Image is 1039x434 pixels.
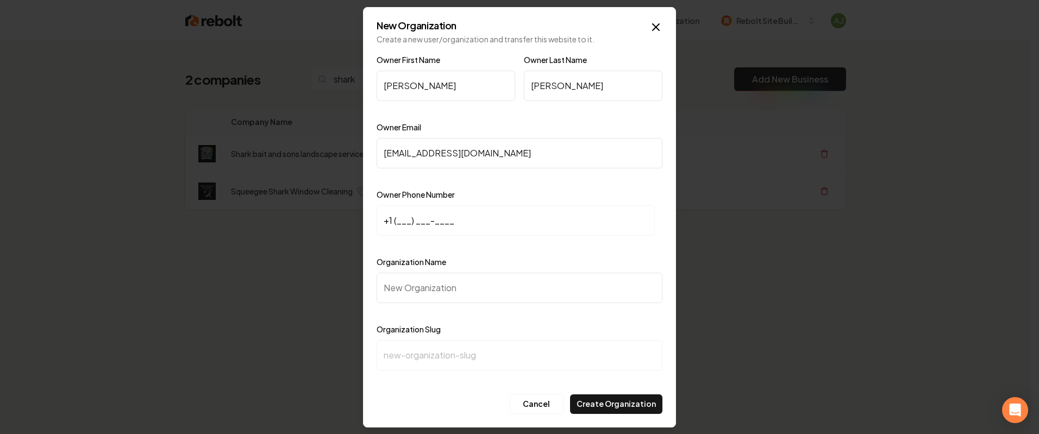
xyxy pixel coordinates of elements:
[377,190,455,199] label: Owner Phone Number
[377,34,662,45] p: Create a new user/organization and transfer this website to it.
[377,71,515,101] input: Enter first name
[570,394,662,414] button: Create Organization
[524,55,587,65] label: Owner Last Name
[377,340,662,370] input: new-organization-slug
[377,257,446,267] label: Organization Name
[509,394,564,414] button: Cancel
[377,138,662,168] input: Enter email
[377,21,662,30] h2: New Organization
[377,273,662,303] input: New Organization
[377,122,421,132] label: Owner Email
[377,324,441,334] label: Organization Slug
[524,71,662,101] input: Enter last name
[377,55,440,65] label: Owner First Name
